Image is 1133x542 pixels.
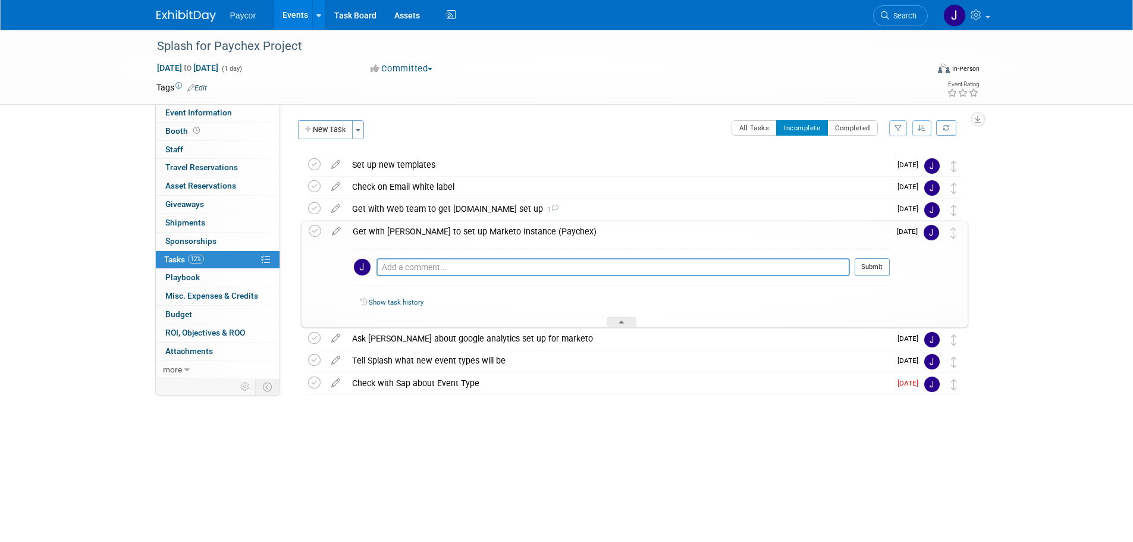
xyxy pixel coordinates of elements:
span: 12% [188,255,204,264]
span: [DATE] [897,227,924,236]
span: Shipments [165,218,205,227]
img: ExhibitDay [156,10,216,22]
a: Sponsorships [156,233,280,250]
span: Booth [165,126,202,136]
i: Move task [951,183,957,194]
a: Booth [156,123,280,140]
button: Submit [855,258,890,276]
div: Event Format [858,62,980,80]
a: Travel Reservations [156,159,280,177]
span: Giveaways [165,199,204,209]
span: [DATE] [897,334,924,343]
span: Staff [165,145,183,154]
td: Toggle Event Tabs [255,379,280,394]
a: Tasks12% [156,251,280,269]
span: Playbook [165,272,200,282]
a: edit [325,159,346,170]
img: Jenny Campbell [354,259,371,275]
a: edit [325,181,346,192]
a: more [156,361,280,379]
div: Get with [PERSON_NAME] to set up Marketo Instance (Paychex) [347,221,890,242]
img: Jenny Campbell [924,332,940,347]
button: New Task [298,120,353,139]
span: Event Information [165,108,232,117]
span: to [182,63,193,73]
span: [DATE] [897,356,924,365]
a: Show task history [369,298,423,306]
img: Jenny Campbell [924,225,939,240]
img: Jenny Campbell [924,377,940,392]
a: edit [325,378,346,389]
div: Check on Email White label [346,177,890,197]
td: Personalize Event Tab Strip [235,379,256,394]
div: Check with Sap about Event Type [346,373,890,393]
img: Jenny Campbell [924,158,940,174]
i: Move task [951,379,957,390]
span: Sponsorships [165,236,216,246]
span: more [163,365,182,374]
i: Move task [951,205,957,216]
img: Format-Inperson.png [938,64,950,73]
a: edit [325,333,346,344]
a: Playbook [156,269,280,287]
a: Attachments [156,343,280,361]
button: Incomplete [776,120,828,136]
img: Jenny Campbell [924,354,940,369]
img: Jenny Campbell [924,202,940,218]
a: Edit [187,84,207,92]
div: Set up new templates [346,155,890,175]
a: edit [326,226,347,237]
span: ROI, Objectives & ROO [165,328,245,337]
a: edit [325,355,346,366]
span: Paycor [230,11,256,20]
a: ROI, Objectives & ROO [156,324,280,342]
div: In-Person [952,64,980,73]
a: Asset Reservations [156,177,280,195]
span: [DATE] [897,161,924,169]
i: Move task [950,227,956,239]
button: Completed [827,120,878,136]
a: Event Information [156,104,280,122]
a: Budget [156,306,280,324]
div: Ask [PERSON_NAME] about google analytics set up for marketo [346,328,890,349]
span: Attachments [165,346,213,356]
span: Misc. Expenses & Credits [165,291,258,300]
div: Tell Splash what new event types will be [346,350,890,371]
span: [DATE] [DATE] [156,62,219,73]
a: Misc. Expenses & Credits [156,287,280,305]
span: 1 [543,206,558,214]
a: edit [325,203,346,214]
span: Search [889,11,917,20]
span: [DATE] [897,379,924,387]
i: Move task [951,161,957,172]
div: Splash for Paychex Project [153,36,910,57]
img: Jenny Campbell [943,4,966,27]
span: Asset Reservations [165,181,236,190]
span: Budget [165,309,192,319]
button: Committed [366,62,437,75]
a: Staff [156,141,280,159]
img: Jenny Campbell [924,180,940,196]
span: [DATE] [897,205,924,213]
span: Travel Reservations [165,162,238,172]
span: [DATE] [897,183,924,191]
a: Search [873,5,928,26]
button: All Tasks [732,120,777,136]
div: Get with Web team to get [DOMAIN_NAME] set up [346,199,890,219]
a: Shipments [156,214,280,232]
div: Event Rating [947,82,979,87]
i: Move task [951,356,957,368]
span: (1 day) [221,65,242,73]
a: Refresh [936,120,956,136]
i: Move task [951,334,957,346]
a: Giveaways [156,196,280,214]
td: Tags [156,82,207,93]
span: Booth not reserved yet [191,126,202,135]
span: Tasks [164,255,204,264]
